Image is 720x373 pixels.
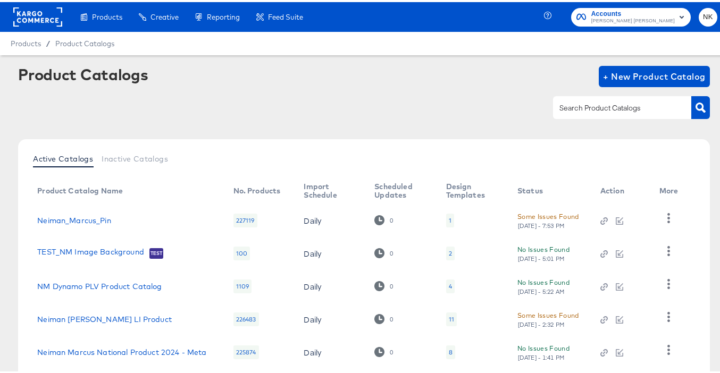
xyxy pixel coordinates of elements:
div: No. Products [233,184,281,193]
td: Daily [295,301,366,334]
div: 1 [449,214,451,223]
td: Daily [295,202,366,235]
div: Import Schedule [304,180,353,197]
div: 2 [446,244,455,258]
div: Design Templates [446,180,496,197]
div: 0 [389,215,394,222]
div: 4 [449,280,452,289]
div: 0 [374,213,393,223]
span: Accounts [591,6,675,18]
span: + New Product Catalog [603,67,706,82]
span: / [41,37,55,46]
div: 8 [449,346,453,354]
span: Reporting [207,11,240,19]
span: NK [703,9,713,21]
div: 0 [374,345,393,355]
a: Neiman [PERSON_NAME] LI Product [37,313,172,321]
th: Status [509,176,592,202]
span: Feed Suite [268,11,303,19]
div: 100 [233,244,250,258]
button: + New Product Catalog [599,64,710,85]
div: 0 [374,279,393,289]
div: 11 [446,310,457,324]
span: Test [149,247,164,256]
td: Daily [295,268,366,301]
span: Active Catalogs [33,152,93,161]
button: Accounts[PERSON_NAME] [PERSON_NAME] [571,6,691,24]
a: Product Catalogs [55,37,114,46]
th: Action [592,176,651,202]
button: Some Issues Found[DATE] - 7:53 PM [517,209,579,227]
div: 11 [449,313,454,321]
div: 0 [389,248,394,255]
div: 227119 [233,211,257,225]
span: Products [11,37,41,46]
div: 8 [446,343,455,357]
td: Daily [295,334,366,367]
div: 0 [374,312,393,322]
span: Inactive Catalogs [102,152,168,161]
div: Some Issues Found [517,209,579,220]
a: NM Dynamo PLV Product Catalog [37,280,162,289]
button: NK [699,6,717,24]
div: 0 [389,281,394,288]
div: Some Issues Found [517,308,579,319]
td: Daily [295,235,366,268]
span: [PERSON_NAME] [PERSON_NAME] [591,15,675,23]
div: Scheduled Updates [374,180,424,197]
div: [DATE] - 2:32 PM [517,319,565,326]
input: Search Product Catalogs [557,100,671,112]
div: 0 [374,246,393,256]
div: Product Catalog Name [37,184,123,193]
div: 1109 [233,277,252,291]
span: Products [92,11,122,19]
div: [DATE] - 7:53 PM [517,220,565,227]
a: Neiman Marcus National Product 2024 - Meta [37,346,206,354]
div: 2 [449,247,452,256]
div: 0 [389,346,394,354]
div: Product Catalogs [18,64,148,81]
a: TEST_NM Image Background [37,245,144,256]
th: More [651,176,691,202]
div: 226483 [233,310,259,324]
div: 4 [446,277,455,291]
a: Neiman_Marcus_Pin [37,214,111,223]
div: 0 [389,313,394,321]
div: 225874 [233,343,259,357]
button: Some Issues Found[DATE] - 2:32 PM [517,308,579,326]
div: 1 [446,211,454,225]
span: Creative [150,11,179,19]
